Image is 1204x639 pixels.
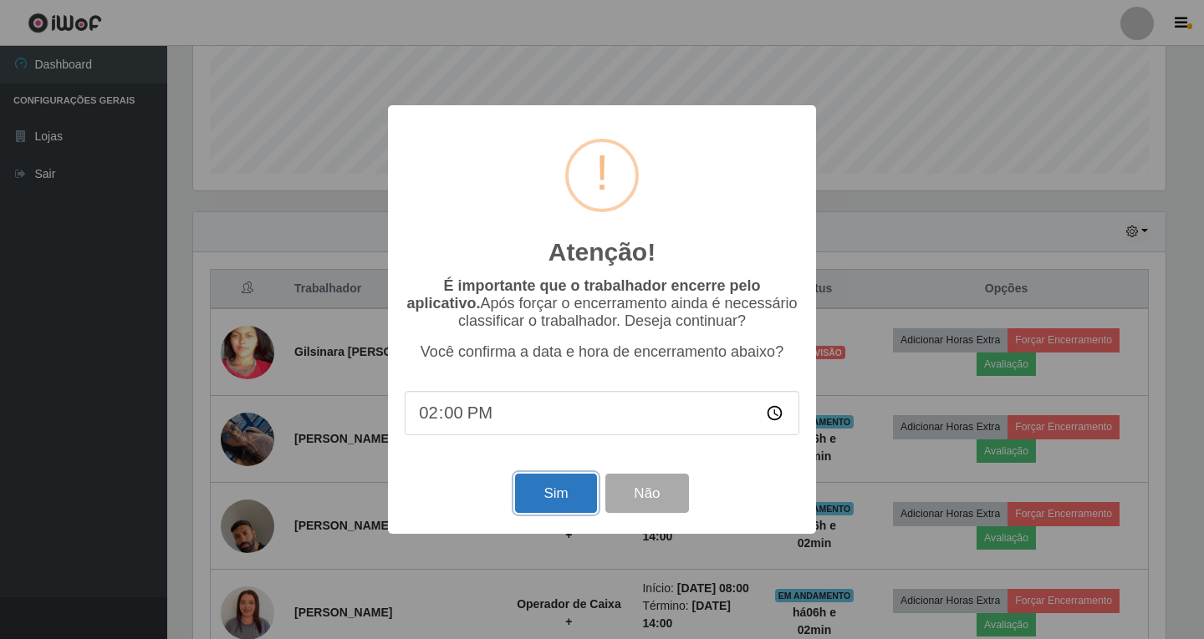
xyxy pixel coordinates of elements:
[605,474,688,513] button: Não
[515,474,596,513] button: Sim
[405,343,799,361] p: Você confirma a data e hora de encerramento abaixo?
[406,277,760,312] b: É importante que o trabalhador encerre pelo aplicativo.
[548,237,656,267] h2: Atenção!
[405,277,799,330] p: Após forçar o encerramento ainda é necessário classificar o trabalhador. Deseja continuar?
